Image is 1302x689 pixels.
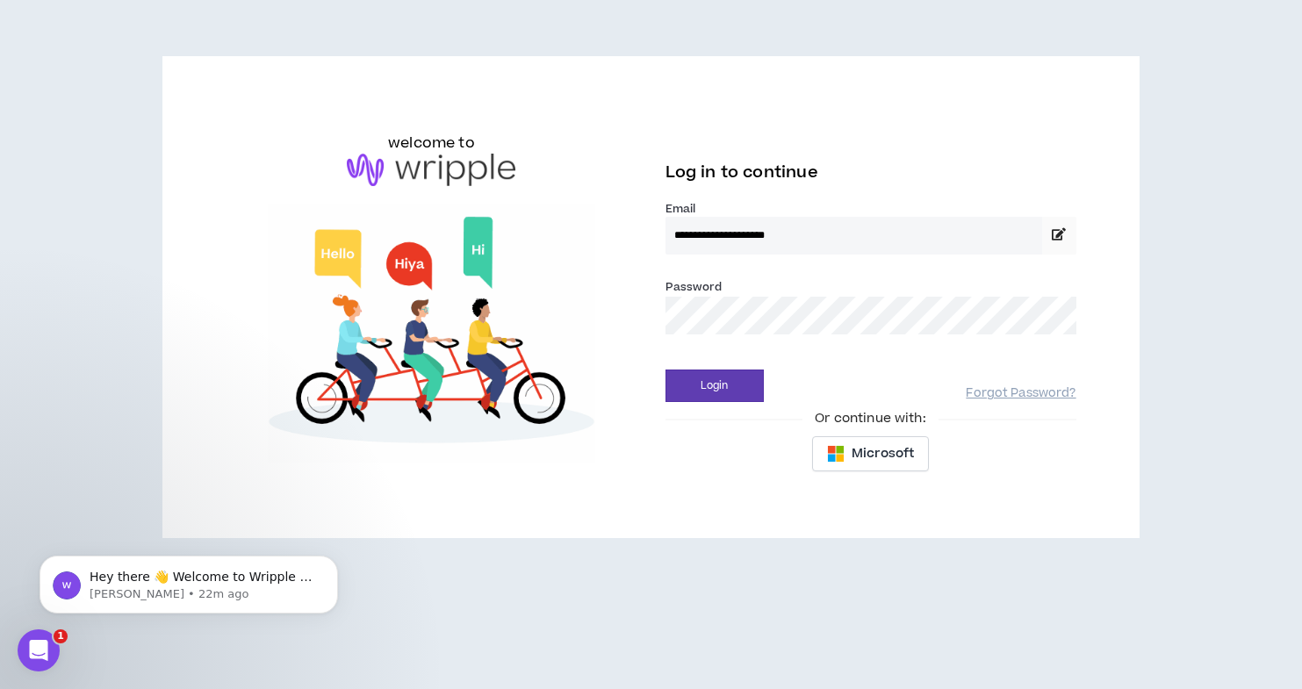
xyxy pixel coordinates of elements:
label: Password [665,279,723,295]
button: Microsoft [812,436,929,471]
img: Welcome to Wripple [226,204,637,463]
span: Microsoft [852,444,914,463]
h6: welcome to [388,133,475,154]
span: 1 [54,629,68,643]
label: Email [665,201,1076,217]
span: Log in to continue [665,161,818,183]
iframe: Intercom live chat [18,629,60,671]
img: logo-brand.png [347,154,515,187]
a: Forgot Password? [966,385,1075,402]
iframe: Intercom notifications message [13,519,364,642]
span: Or continue with: [802,409,938,428]
button: Login [665,370,764,402]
